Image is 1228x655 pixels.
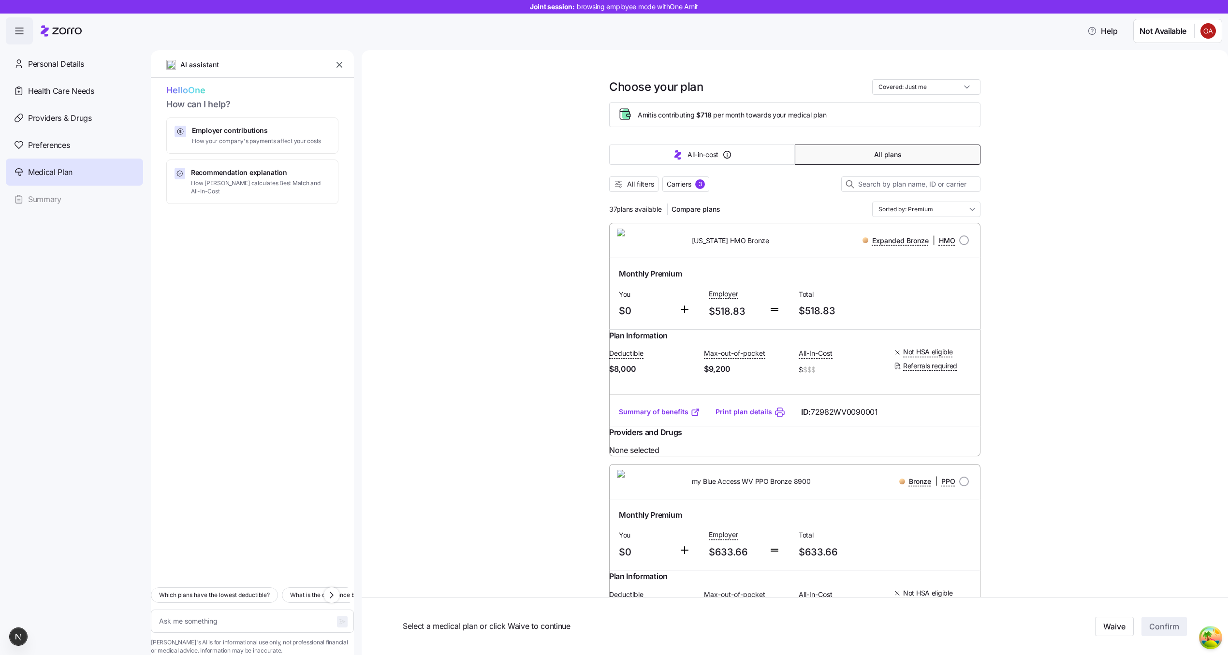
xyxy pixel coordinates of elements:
span: All-in-cost [687,150,718,160]
span: Max-out-of-pocket [704,590,765,599]
button: Carriers3 [662,176,709,192]
button: All filters [609,176,658,192]
span: Carriers [667,179,691,189]
div: | [899,475,955,487]
span: Deductible [609,349,643,358]
a: Medical Plan [6,159,143,186]
span: AI assistant [180,59,219,70]
div: 3 [695,179,705,189]
span: $9,200 [704,363,791,375]
span: Amit is contributing per month towards your medical plan [638,110,826,120]
span: Preferences [28,139,70,151]
span: Max-out-of-pocket [704,349,765,358]
button: Open Tanstack query devtools [1201,628,1220,647]
button: Waive [1095,617,1134,636]
span: What is the difference between PPO and HMO? [290,590,419,600]
span: Total [799,290,881,299]
span: Select a medical plan or click Waive to continue [403,620,923,632]
button: Which plans have the lowest deductible? [151,587,278,603]
button: What is the difference between PPO and HMO? [282,587,427,603]
div: | [863,234,955,247]
span: [US_STATE] HMO Bronze [692,236,769,246]
span: Total [799,530,881,540]
span: my Blue Access WV PPO Bronze 8900 [692,477,811,486]
span: $633.66 [799,544,881,560]
a: Summary of benefits [619,407,700,417]
span: All-In-Cost [799,590,833,599]
span: Compare plans [672,204,720,214]
span: 72982WV0090001 [811,406,878,418]
span: $518.83 [799,303,881,319]
span: PPO [941,477,955,486]
span: Health Care Needs [28,85,94,97]
span: Joint session: [530,2,698,12]
span: Employer [709,530,738,539]
span: Plan Information [609,330,668,342]
span: Which plans have the lowest deductible? [159,590,270,600]
span: Not HSA eligible [903,347,953,357]
span: Monthly Premium [619,509,682,521]
span: Employer contributions [192,126,321,135]
span: All filters [627,179,654,189]
span: Employer [709,289,738,299]
span: Confirm [1149,621,1179,632]
span: All-In-Cost [799,349,833,358]
input: Search by plan name, ID or carrier [841,176,980,192]
span: Plan Information [609,570,668,582]
span: You [619,290,671,299]
span: Personal Details [28,58,84,70]
a: Preferences [6,131,143,159]
span: ID: [801,406,878,418]
h1: Choose your plan [609,79,703,94]
span: $$$ [803,365,816,375]
span: $0 [619,544,671,560]
span: $518.83 [709,304,761,320]
span: How your company's payments affect your costs [192,137,321,146]
span: $ [799,363,886,377]
button: Confirm [1141,617,1187,636]
span: $633.66 [709,544,761,560]
button: Help [1080,21,1126,41]
span: Medical Plan [28,166,73,178]
a: Personal Details [6,50,143,77]
span: $718 [696,110,711,120]
img: The Health Plan [617,229,676,252]
span: HMO [939,236,955,246]
span: None selected [609,444,980,456]
span: browsing employee mode with One Amit [577,2,698,12]
span: Hello One [166,84,338,98]
span: How can I help? [166,98,338,112]
span: Not Available [1140,25,1186,37]
img: ai-icon.png [166,60,176,70]
span: Expanded Bronze [872,236,929,246]
span: Bronze [909,477,931,486]
span: [PERSON_NAME]'s AI is for informational use only, not professional financial or medical advice. I... [151,639,354,655]
span: Waive [1103,621,1126,632]
span: All plans [874,150,901,160]
span: Providers and Drugs [609,426,682,438]
button: Compare plans [668,202,724,217]
img: b195f75bae11cf128a0dff3b14e14b16 [1200,23,1216,39]
input: Order by dropdown [872,202,980,217]
span: Recommendation explanation [191,168,330,177]
span: Deductible [609,590,643,599]
span: Referrals required [903,361,957,371]
span: 37 plans available [609,204,661,214]
a: Print plan details [716,407,772,417]
span: $8,000 [609,363,696,375]
span: You [619,530,671,540]
span: How [PERSON_NAME] calculates Best Match and All-In-Cost [191,179,330,196]
img: Highmark BlueCross BlueShield [617,470,676,493]
span: Providers & Drugs [28,112,92,124]
span: Not HSA eligible [903,588,953,598]
a: Health Care Needs [6,77,143,104]
a: Providers & Drugs [6,104,143,131]
span: Help [1087,25,1118,37]
span: Monthly Premium [619,268,682,280]
span: $0 [619,303,671,319]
